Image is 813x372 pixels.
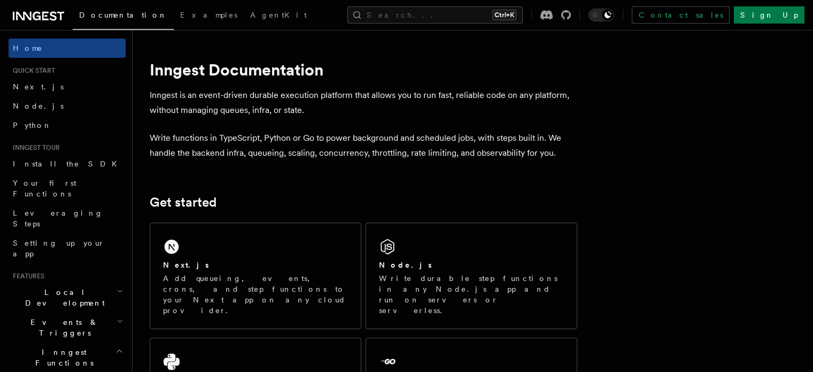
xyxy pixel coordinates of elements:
[9,96,126,116] a: Node.js
[9,233,126,263] a: Setting up your app
[174,3,244,29] a: Examples
[150,88,577,118] p: Inngest is an event-driven durable execution platform that allows you to run fast, reliable code ...
[150,131,577,161] p: Write functions in TypeScript, Python or Go to power background and scheduled jobs, with steps bu...
[589,9,614,21] button: Toggle dark mode
[492,10,516,20] kbd: Ctrl+K
[9,317,117,338] span: Events & Triggers
[9,66,55,75] span: Quick start
[250,11,307,19] span: AgentKit
[13,160,123,168] span: Install the SDK
[13,43,43,54] span: Home
[9,116,126,135] a: Python
[180,11,237,19] span: Examples
[734,6,804,24] a: Sign Up
[13,102,64,110] span: Node.js
[379,260,432,270] h2: Node.js
[13,121,52,130] span: Python
[244,3,313,29] a: AgentKit
[9,283,126,313] button: Local Development
[9,272,44,280] span: Features
[73,3,174,30] a: Documentation
[150,195,216,210] a: Get started
[632,6,730,24] a: Contact sales
[9,287,117,308] span: Local Development
[13,209,103,228] span: Leveraging Steps
[9,143,60,152] span: Inngest tour
[9,77,126,96] a: Next.js
[379,273,564,316] p: Write durable step functions in any Node.js app and run on servers or serverless.
[163,260,209,270] h2: Next.js
[9,203,126,233] a: Leveraging Steps
[9,173,126,203] a: Your first Functions
[150,60,577,79] h1: Inngest Documentation
[9,347,115,368] span: Inngest Functions
[366,223,577,329] a: Node.jsWrite durable step functions in any Node.js app and run on servers or serverless.
[9,39,126,58] a: Home
[150,223,361,329] a: Next.jsAdd queueing, events, crons, and step functions to your Next app on any cloud provider.
[163,273,348,316] p: Add queueing, events, crons, and step functions to your Next app on any cloud provider.
[13,179,76,198] span: Your first Functions
[79,11,167,19] span: Documentation
[9,154,126,173] a: Install the SDK
[13,239,105,258] span: Setting up your app
[13,82,64,91] span: Next.js
[347,6,523,24] button: Search...Ctrl+K
[9,313,126,343] button: Events & Triggers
